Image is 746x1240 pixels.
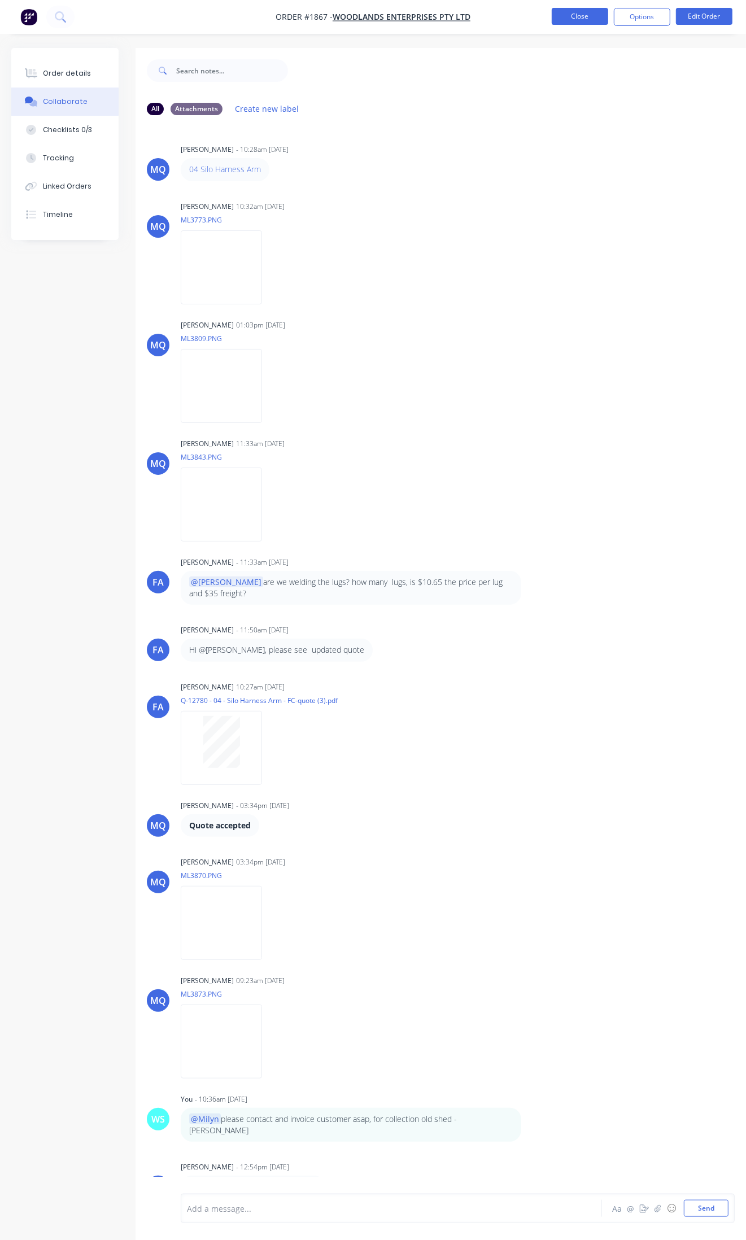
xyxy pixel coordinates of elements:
button: ☺ [665,1202,678,1215]
div: Collaborate [43,97,88,107]
div: WS [151,1112,165,1126]
button: Order details [11,59,119,88]
div: FA [152,700,164,714]
span: @[PERSON_NAME] [189,577,263,587]
div: [PERSON_NAME] [181,625,234,635]
div: All [147,103,164,115]
div: FA [152,575,164,589]
p: Q-12780 - 04 - Silo Harness Arm - FC-quote (3).pdf [181,696,338,705]
button: Close [552,8,608,25]
p: ML3843.PNG [181,452,273,462]
button: Options [614,8,670,26]
div: [PERSON_NAME] [181,202,234,212]
div: MQ [150,220,166,233]
div: [PERSON_NAME] [181,976,234,986]
div: - 11:33am [DATE] [236,557,289,567]
input: Search notes... [176,59,288,82]
button: Linked Orders [11,172,119,200]
div: Timeline [43,209,73,220]
div: - 12:54pm [DATE] [236,1162,289,1172]
button: Aa [610,1202,624,1215]
div: MQ [150,163,166,176]
button: @ [624,1202,638,1215]
div: [PERSON_NAME] [181,557,234,567]
div: You [181,1094,193,1104]
button: Tracking [11,144,119,172]
div: 03:34pm [DATE] [236,857,285,867]
p: ML3773.PNG [181,215,273,225]
span: Order #1867 - [276,12,333,23]
div: 01:03pm [DATE] [236,320,285,330]
div: [PERSON_NAME] [181,439,234,449]
p: ML3873.PNG [181,989,273,999]
button: Send [684,1200,728,1217]
p: are we welding the lugs? how many lugs, is $10.65 the price per lug and $35 freight? [189,577,513,600]
div: Linked Orders [43,181,91,191]
div: Order details [43,68,91,78]
div: 10:27am [DATE] [236,682,285,692]
div: 10:32am [DATE] [236,202,285,212]
div: [PERSON_NAME] [181,801,234,811]
div: MQ [150,875,166,889]
div: Attachments [171,103,223,115]
button: Timeline [11,200,119,229]
img: Factory [20,8,37,25]
button: Checklists 0/3 [11,116,119,144]
div: MQ [150,994,166,1007]
div: - 03:34pm [DATE] [236,801,289,811]
div: Tracking [43,153,74,163]
div: - 10:28am [DATE] [236,145,289,155]
button: Edit Order [676,8,732,25]
p: Hi @[PERSON_NAME], please see updated quote [189,644,364,656]
span: @Milyn [189,1114,221,1124]
div: MQ [150,338,166,352]
div: [PERSON_NAME] [181,682,234,692]
p: please contact and invoice customer asap, for collection old shed -[PERSON_NAME] [189,1114,513,1137]
div: [PERSON_NAME] [181,857,234,867]
div: MQ [150,457,166,470]
button: Collaborate [11,88,119,116]
div: 11:33am [DATE] [236,439,285,449]
div: [PERSON_NAME] [181,1162,234,1172]
div: Checklists 0/3 [43,125,92,135]
div: MQ [150,819,166,832]
p: ML3809.PNG [181,334,273,343]
strong: Quote accepted [189,820,251,831]
div: - 11:50am [DATE] [236,625,289,635]
div: [PERSON_NAME] [181,145,234,155]
div: FA [152,643,164,657]
a: Woodlands Enterprises Pty Ltd [333,12,470,23]
p: ML3870.PNG [181,871,273,880]
button: Create new label [229,101,305,116]
div: - 10:36am [DATE] [195,1094,247,1104]
div: [PERSON_NAME] [181,320,234,330]
div: 09:23am [DATE] [236,976,285,986]
a: 04 Silo Harness Arm [189,164,261,174]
